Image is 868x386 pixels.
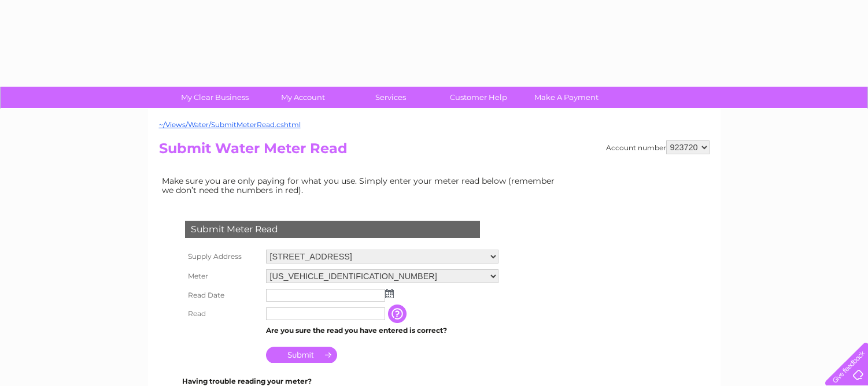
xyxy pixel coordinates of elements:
b: Having trouble reading your meter? [182,377,312,385]
a: Services [343,87,438,108]
h2: Submit Water Meter Read [159,140,710,162]
a: My Clear Business [167,87,263,108]
th: Read [182,305,263,323]
th: Supply Address [182,247,263,266]
a: My Account [255,87,350,108]
img: ... [385,289,394,298]
a: Make A Payment [519,87,614,108]
a: ~/Views/Water/SubmitMeterRead.cshtml [159,120,301,129]
th: Read Date [182,286,263,305]
input: Submit [266,347,337,363]
th: Meter [182,266,263,286]
div: Account number [606,140,710,154]
td: Make sure you are only paying for what you use. Simply enter your meter read below (remember we d... [159,173,564,198]
input: Information [388,305,409,323]
a: Customer Help [431,87,526,108]
td: Are you sure the read you have entered is correct? [263,323,501,338]
div: Submit Meter Read [185,221,480,238]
